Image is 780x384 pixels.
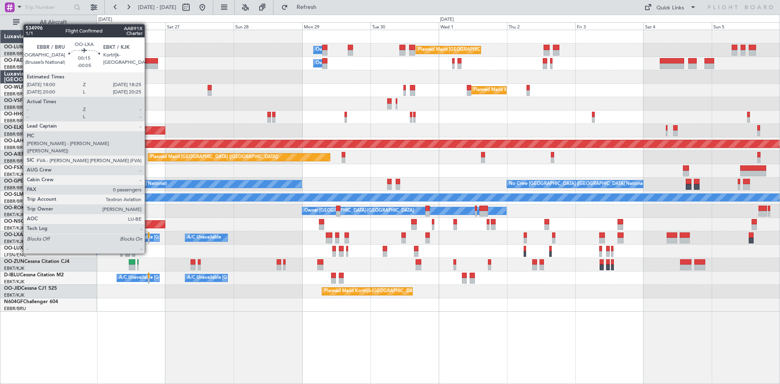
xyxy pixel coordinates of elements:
a: OO-FAEFalcon 7X [4,58,45,63]
span: OO-JID [4,286,21,291]
div: Planned Maint Kortrijk-[GEOGRAPHIC_DATA] [130,205,225,217]
div: Tue 30 [370,22,439,30]
div: Sat 27 [165,22,234,30]
a: EBBR/BRU [4,198,26,204]
div: Wed 1 [439,22,507,30]
a: OO-ZUNCessna Citation CJ4 [4,259,69,264]
a: OO-WLPGlobal 5500 [4,85,52,90]
span: OO-WLP [4,85,24,90]
div: Planned Maint Kortrijk-[GEOGRAPHIC_DATA] [324,285,419,297]
span: OO-AIE [4,152,22,157]
a: OO-ELKFalcon 8X [4,125,45,130]
a: EBKT/KJK [4,212,24,218]
a: OO-HHOFalcon 8X [4,112,48,117]
div: Sat 4 [643,22,712,30]
a: D-IBLUCessna Citation M2 [4,273,64,278]
div: No Crew [GEOGRAPHIC_DATA] ([GEOGRAPHIC_DATA] National) [31,178,167,190]
div: Planned Maint Kortrijk-[GEOGRAPHIC_DATA] [116,232,211,244]
div: Fri 26 [97,22,165,30]
a: OO-LUMFalcon 7X [4,45,47,50]
a: EBKT/KJK [4,225,24,231]
div: Thu 2 [507,22,575,30]
div: A/C Unavailable [GEOGRAPHIC_DATA] ([GEOGRAPHIC_DATA] National) [119,272,270,284]
a: EBBR/BRU [4,118,26,124]
a: OO-LXACessna Citation CJ4 [4,232,68,237]
a: EBBR/BRU [4,104,26,111]
div: A/C Unavailable [GEOGRAPHIC_DATA] ([GEOGRAPHIC_DATA] National) [119,232,270,244]
button: Quick Links [640,1,700,14]
div: Planned Maint [GEOGRAPHIC_DATA] ([GEOGRAPHIC_DATA] National) [418,44,565,56]
span: N604GF [4,299,23,304]
a: EBKT/KJK [4,171,24,178]
span: OO-NSG [4,219,24,224]
a: OO-VSFFalcon 8X [4,98,45,103]
input: Trip Number [25,1,71,13]
button: All Aircraft [9,16,88,29]
span: OO-LXA [4,232,23,237]
a: OO-LUXCessna Citation CJ4 [4,246,68,251]
span: OO-HHO [4,112,25,117]
span: All Aircraft [21,20,86,25]
div: A/C Unavailable [GEOGRAPHIC_DATA]-[GEOGRAPHIC_DATA] [187,272,317,284]
a: EBBR/BRU [4,64,26,70]
span: OO-LUX [4,246,23,251]
a: LFSN/ENC [4,252,26,258]
div: Mon 29 [302,22,370,30]
a: EBBR/BRU [4,306,26,312]
div: Sun 5 [712,22,780,30]
span: Refresh [290,4,324,10]
div: [DATE] [440,16,454,23]
a: OO-JIDCessna CJ1 525 [4,286,57,291]
span: OO-GPE [4,179,23,184]
div: Quick Links [656,4,684,12]
span: OO-LAH [4,139,24,143]
span: OO-ELK [4,125,22,130]
a: OO-ROKCessna Citation CJ4 [4,206,69,210]
span: OO-ROK [4,206,24,210]
span: OO-LUM [4,45,24,50]
a: N604GFChallenger 604 [4,299,58,304]
a: EBKT/KJK [4,239,24,245]
a: OO-AIEFalcon 7X [4,152,44,157]
span: OO-VSF [4,98,23,103]
div: No Crew [GEOGRAPHIC_DATA] ([GEOGRAPHIC_DATA] National) [509,178,645,190]
div: A/C Unavailable [187,232,221,244]
a: OO-NSGCessna Citation CJ4 [4,219,69,224]
a: OO-FSXFalcon 7X [4,165,45,170]
div: Owner [GEOGRAPHIC_DATA]-[GEOGRAPHIC_DATA] [304,205,414,217]
a: OO-SLMCessna Citation XLS [4,192,69,197]
a: EBKT/KJK [4,292,24,298]
div: Fri 3 [575,22,643,30]
a: EBBR/BRU [4,145,26,151]
a: EBBR/BRU [4,91,26,97]
div: Planned Maint Kortrijk-[GEOGRAPHIC_DATA] [119,165,214,177]
a: EBBR/BRU [4,185,26,191]
a: OO-GPEFalcon 900EX EASy II [4,179,71,184]
a: OO-LAHFalcon 7X [4,139,46,143]
span: OO-FSX [4,165,23,170]
div: Planned Maint Milan (Linate) [473,84,532,96]
div: [DATE] [98,16,112,23]
span: OO-SLM [4,192,24,197]
a: EBBR/BRU [4,158,26,164]
div: Owner Melsbroek Air Base [316,44,371,56]
span: OO-ZUN [4,259,24,264]
button: Refresh [277,1,326,14]
span: [DATE] - [DATE] [138,4,176,11]
a: EBKT/KJK [4,279,24,285]
a: EBBR/BRU [4,131,26,137]
span: D-IBLU [4,273,20,278]
div: Sun 28 [234,22,302,30]
div: Owner Melsbroek Air Base [316,57,371,69]
div: Planned Maint [GEOGRAPHIC_DATA] ([GEOGRAPHIC_DATA]) [150,151,278,163]
a: EBKT/KJK [4,265,24,271]
a: EBBR/BRU [4,51,26,57]
span: OO-FAE [4,58,23,63]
